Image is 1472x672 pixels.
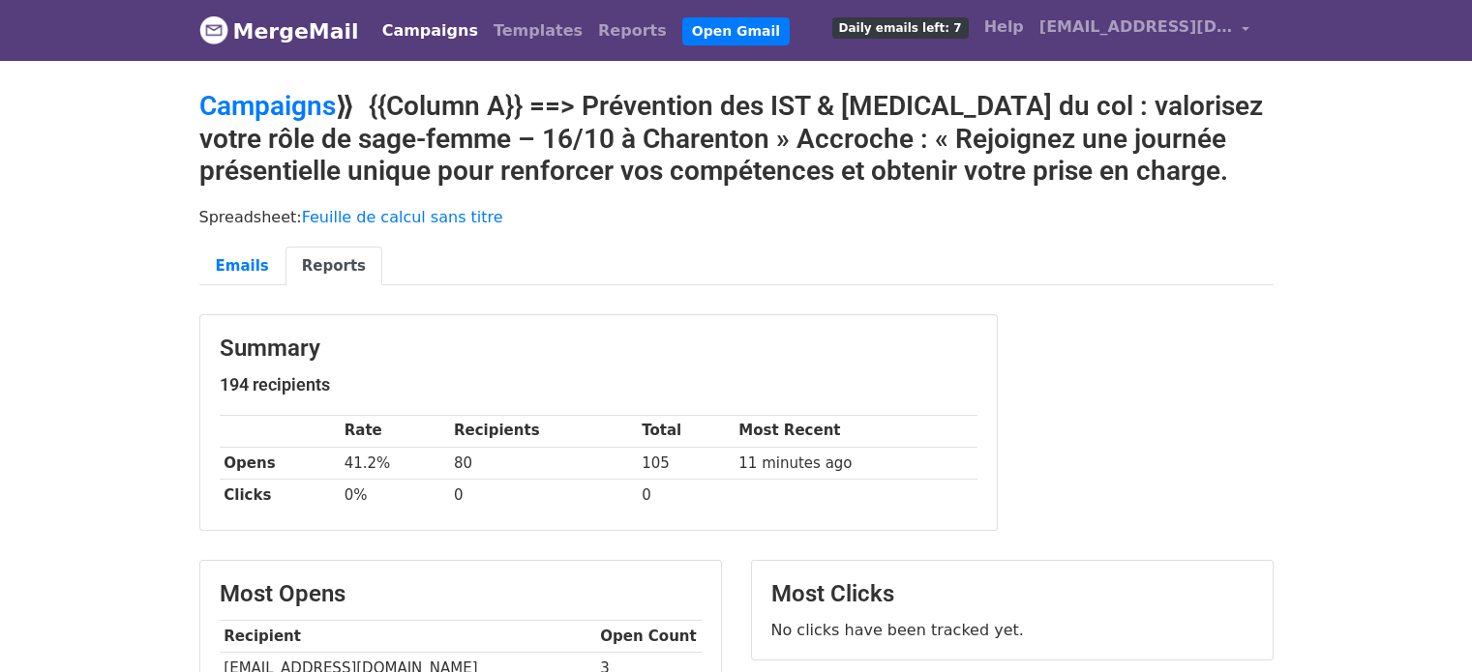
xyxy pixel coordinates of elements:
[199,90,336,122] a: Campaigns
[285,247,382,286] a: Reports
[825,8,976,46] a: Daily emails left: 7
[220,620,596,652] th: Recipient
[220,335,977,363] h3: Summary
[832,17,969,39] span: Daily emails left: 7
[596,620,702,652] th: Open Count
[220,447,340,479] th: Opens
[449,479,637,511] td: 0
[637,415,734,447] th: Total
[976,8,1032,46] a: Help
[486,12,590,50] a: Templates
[220,374,977,395] h5: 194 recipients
[735,447,977,479] td: 11 minutes ago
[449,415,637,447] th: Recipients
[735,415,977,447] th: Most Recent
[637,447,734,479] td: 105
[1032,8,1258,53] a: [EMAIL_ADDRESS][DOMAIN_NAME]
[1039,15,1233,39] span: [EMAIL_ADDRESS][DOMAIN_NAME]
[590,12,675,50] a: Reports
[220,479,340,511] th: Clicks
[340,415,449,447] th: Rate
[302,208,503,226] a: Feuille de calcul sans titre
[340,447,449,479] td: 41.2%
[375,12,486,50] a: Campaigns
[771,580,1253,608] h3: Most Clicks
[199,247,285,286] a: Emails
[199,207,1274,227] p: Spreadsheet:
[449,447,637,479] td: 80
[199,90,1274,188] h2: ⟫ {{Column A}} ==> Prévention des IST & [MEDICAL_DATA] du col : valorisez votre rôle de sage-femm...
[637,479,734,511] td: 0
[199,11,359,51] a: MergeMail
[682,17,790,45] a: Open Gmail
[220,580,702,608] h3: Most Opens
[340,479,449,511] td: 0%
[199,15,228,44] img: MergeMail logo
[771,620,1253,640] p: No clicks have been tracked yet.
